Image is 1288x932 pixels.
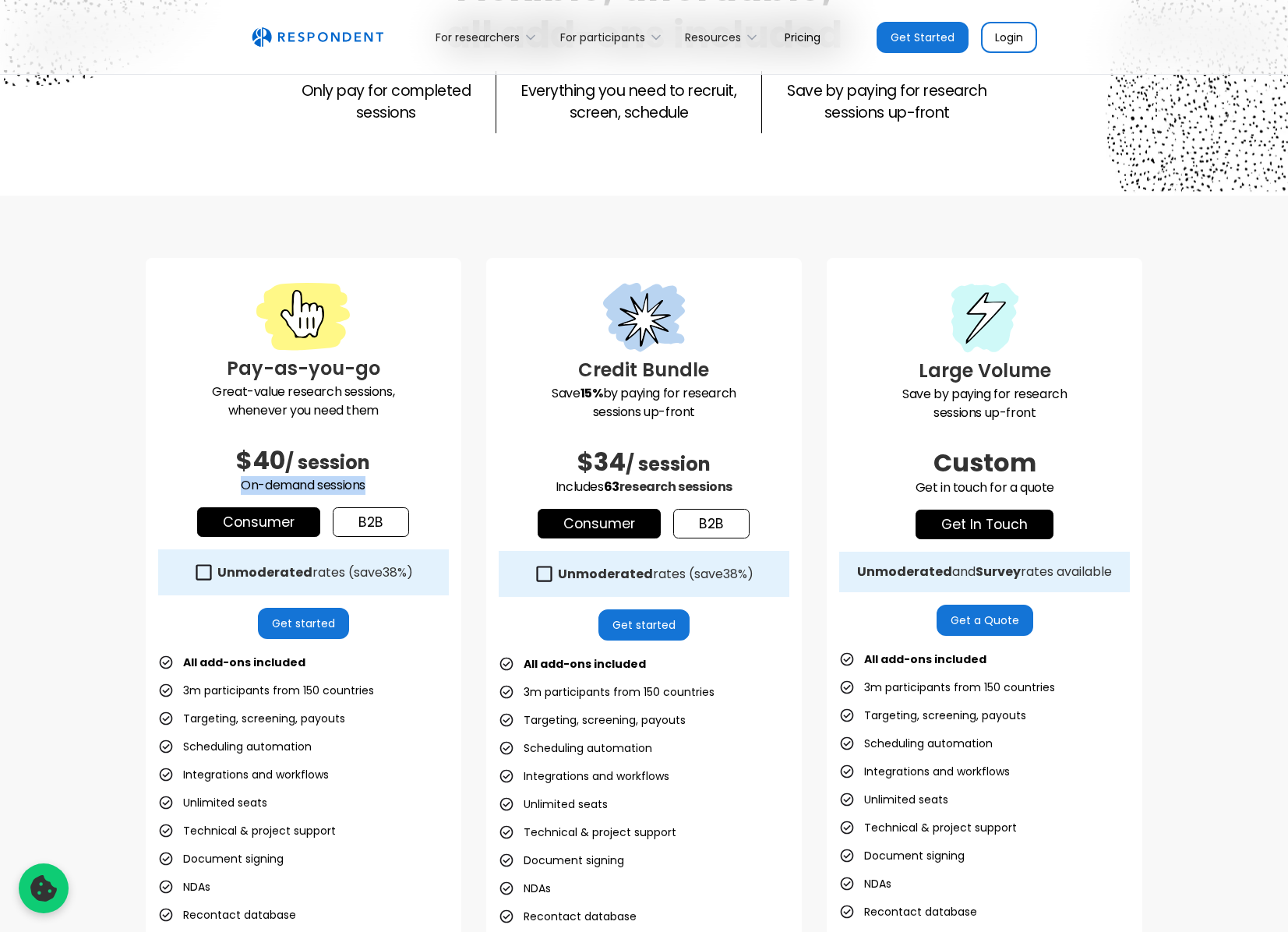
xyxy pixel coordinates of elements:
[499,709,686,731] li: Targeting, screening, payouts
[857,564,1112,580] div: and rates available
[285,450,370,475] span: / session
[839,901,977,923] li: Recontact database
[217,565,413,581] div: rates (save )
[252,27,383,48] a: home
[499,906,637,927] li: Recontact database
[580,384,603,402] strong: 15%
[976,563,1021,581] strong: Survey
[158,736,312,757] li: Scheduling automation
[333,507,409,537] a: b2b
[383,563,407,581] span: 38%
[258,608,349,639] a: Get started
[499,478,789,496] p: Includes
[685,30,741,45] div: Resources
[839,845,965,867] li: Document signing
[499,681,715,703] li: 3m participants from 150 countries
[839,733,993,754] li: Scheduling automation
[839,761,1010,782] li: Integrations and workflows
[158,708,345,729] li: Targeting, screening, payouts
[676,19,772,55] div: Resources
[839,478,1130,497] p: Get in touch for a quote
[981,22,1037,53] a: Login
[538,509,661,538] a: Consumer
[937,605,1033,636] a: Get a Quote
[864,651,986,667] strong: All add-ons included
[236,443,285,478] span: $40
[916,510,1053,539] a: get in touch
[857,563,952,581] strong: Unmoderated
[158,383,449,420] p: Great-value research sessions, whenever you need them
[158,764,329,785] li: Integrations and workflows
[772,19,833,55] a: Pricing
[436,30,520,45] div: For researchers
[839,817,1017,838] li: Technical & project support
[499,793,608,815] li: Unlimited seats
[158,476,449,495] p: On-demand sessions
[839,704,1026,726] li: Targeting, screening, payouts
[551,19,676,55] div: For participants
[558,567,753,582] div: rates (save )
[598,609,690,641] a: Get started
[158,904,296,926] li: Recontact database
[183,655,305,670] strong: All add-ons included
[427,19,551,55] div: For researchers
[839,789,948,810] li: Unlimited seats
[839,676,1055,698] li: 3m participants from 150 countries
[499,384,789,422] p: Save by paying for research sessions up-front
[877,22,969,53] a: Get Started
[158,792,267,814] li: Unlimited seats
[787,80,986,124] p: Save by paying for research sessions up-front
[577,444,626,479] span: $34
[158,820,336,842] li: Technical & project support
[197,507,320,537] a: Consumer
[560,30,645,45] div: For participants
[524,656,646,672] strong: All add-ons included
[499,356,789,384] h3: Credit Bundle
[158,355,449,383] h3: Pay-as-you-go
[252,27,383,48] img: Untitled UI logotext
[839,357,1130,385] h3: Large Volume
[158,848,284,870] li: Document signing
[558,565,653,583] strong: Unmoderated
[499,849,624,871] li: Document signing
[839,873,891,895] li: NDAs
[158,680,374,701] li: 3m participants from 150 countries
[933,445,1036,480] span: Custom
[499,877,551,899] li: NDAs
[723,565,747,583] span: 38%
[158,876,210,898] li: NDAs
[839,385,1130,422] p: Save by paying for research sessions up-front
[499,737,652,759] li: Scheduling automation
[499,821,676,843] li: Technical & project support
[217,563,312,581] strong: Unmoderated
[673,509,750,538] a: b2b
[499,765,669,787] li: Integrations and workflows
[521,80,736,124] p: Everything you need to recruit, screen, schedule
[302,80,471,124] p: Only pay for completed sessions
[626,451,711,477] span: / session
[619,478,732,496] span: research sessions
[604,478,619,496] span: 63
